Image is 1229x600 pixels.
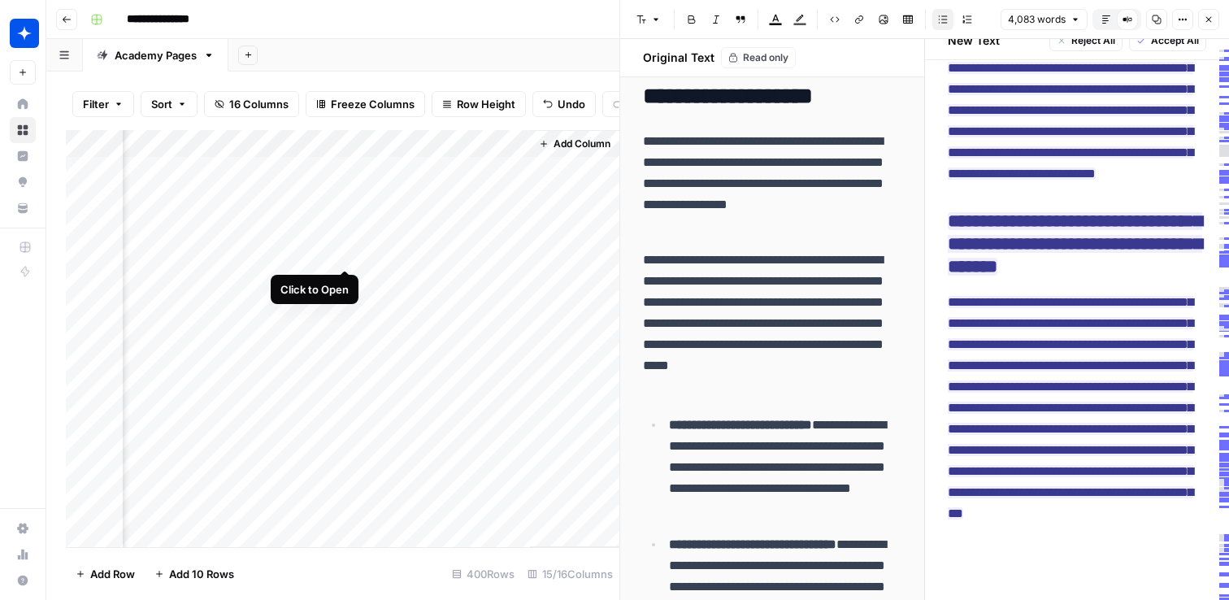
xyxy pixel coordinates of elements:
[169,566,234,582] span: Add 10 Rows
[521,561,619,587] div: 15/16 Columns
[90,566,135,582] span: Add Row
[10,541,36,567] a: Usage
[10,169,36,195] a: Opportunities
[83,96,109,112] span: Filter
[83,39,228,72] a: Academy Pages
[66,561,145,587] button: Add Row
[1129,30,1206,51] button: Accept All
[554,137,610,151] span: Add Column
[1008,12,1066,27] span: 4,083 words
[280,281,349,298] div: Click to Open
[1151,33,1199,48] span: Accept All
[10,19,39,48] img: Wiz Logo
[151,96,172,112] span: Sort
[10,117,36,143] a: Browse
[331,96,415,112] span: Freeze Columns
[532,91,596,117] button: Undo
[10,143,36,169] a: Insights
[229,96,289,112] span: 16 Columns
[1049,30,1123,51] button: Reject All
[10,91,36,117] a: Home
[948,33,1000,49] h2: New Text
[633,50,714,66] h2: Original Text
[10,515,36,541] a: Settings
[432,91,526,117] button: Row Height
[445,561,521,587] div: 400 Rows
[115,47,197,63] div: Academy Pages
[1001,9,1088,30] button: 4,083 words
[1071,33,1115,48] span: Reject All
[10,567,36,593] button: Help + Support
[558,96,585,112] span: Undo
[306,91,425,117] button: Freeze Columns
[204,91,299,117] button: 16 Columns
[141,91,198,117] button: Sort
[145,561,244,587] button: Add 10 Rows
[10,195,36,221] a: Your Data
[532,133,617,154] button: Add Column
[457,96,515,112] span: Row Height
[743,50,788,65] span: Read only
[10,13,36,54] button: Workspace: Wiz
[72,91,134,117] button: Filter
